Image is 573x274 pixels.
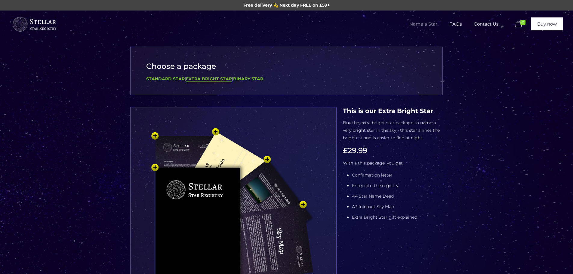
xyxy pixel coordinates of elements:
[243,2,330,8] span: Free delivery 💫 Next day FREE on £59+
[403,11,443,38] a: Name a Star
[520,20,525,25] span: 0
[186,76,232,82] b: Extra Bright Star
[12,15,57,33] img: buyastar-logo-transparent
[352,182,443,189] li: Entry into the registry
[343,119,443,142] p: Buy the extra bright star package to name a very bright star in the sky - this star shines the br...
[343,146,443,155] h3: £
[146,76,185,82] a: Standard Star
[352,171,443,179] li: Confirmation letter
[514,21,528,28] a: 0
[443,11,468,38] a: FAQs
[348,146,367,155] span: 29.99
[468,15,504,33] span: Contact Us
[443,15,468,33] span: FAQs
[343,107,443,115] h4: This is our Extra Bright Star
[352,192,443,200] li: A4 Star Name Deed
[233,76,263,82] a: Binary Star
[343,159,443,167] p: With a this package, you get:
[468,11,504,38] a: Contact Us
[352,214,443,221] li: Extra Bright Star gift explained
[146,75,427,83] div: | |
[352,203,443,211] li: A3 fold-out Sky Map
[403,15,443,33] span: Name a Star
[12,11,57,38] a: Buy a Star
[146,62,427,71] h3: Choose a package
[186,76,232,82] a: Extra Bright Star
[531,17,563,30] a: Buy now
